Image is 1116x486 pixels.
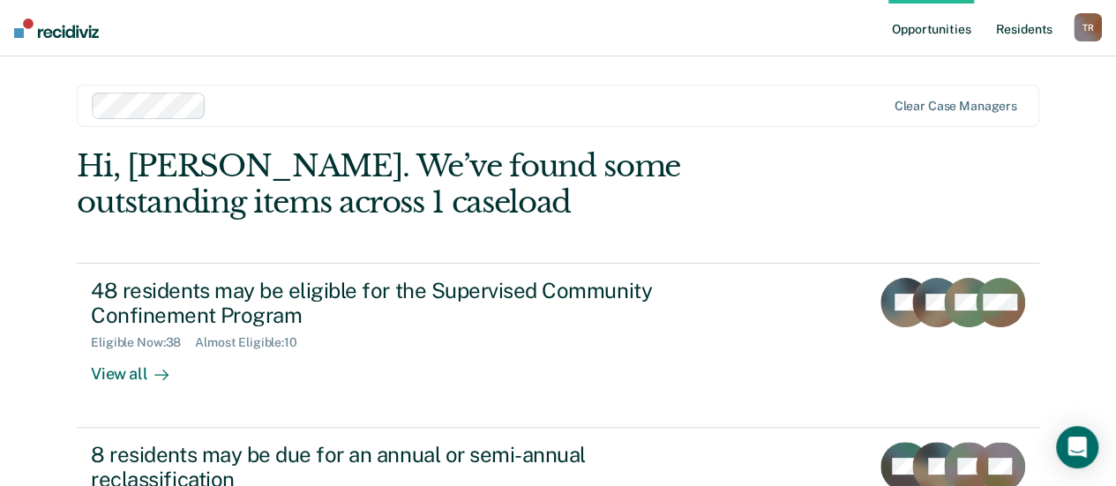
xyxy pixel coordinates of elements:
button: TR [1074,13,1102,41]
div: Almost Eligible : 10 [195,335,311,350]
a: 48 residents may be eligible for the Supervised Community Confinement ProgramEligible Now:38Almos... [77,263,1039,428]
div: 48 residents may be eligible for the Supervised Community Confinement Program [91,278,710,329]
div: Eligible Now : 38 [91,335,195,350]
div: T R [1074,13,1102,41]
div: Clear case managers [894,99,1016,114]
img: Recidiviz [14,19,99,38]
div: View all [91,350,190,385]
div: Open Intercom Messenger [1056,426,1098,468]
div: Hi, [PERSON_NAME]. We’ve found some outstanding items across 1 caseload [77,148,846,221]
